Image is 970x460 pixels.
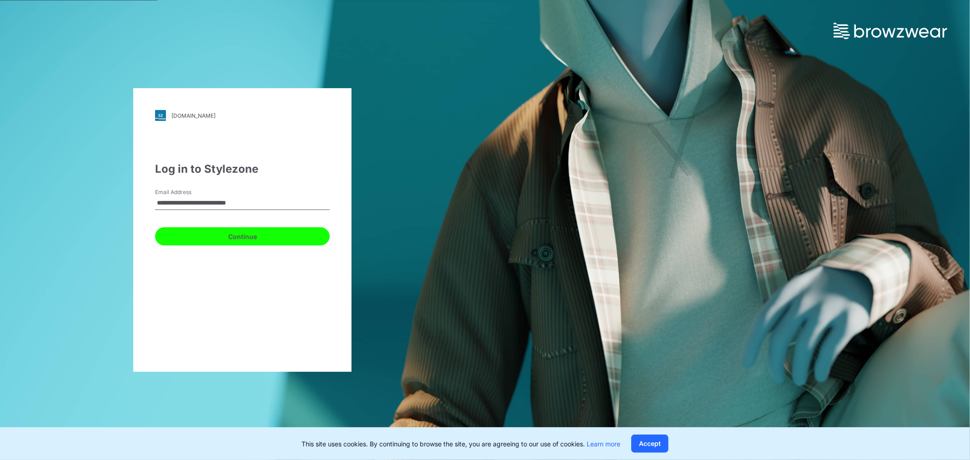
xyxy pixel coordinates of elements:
a: Learn more [587,440,620,448]
img: svg+xml;base64,PHN2ZyB3aWR0aD0iMjgiIGhlaWdodD0iMjgiIHZpZXdCb3g9IjAgMCAyOCAyOCIgZmlsbD0ibm9uZSIgeG... [155,110,166,121]
a: [DOMAIN_NAME] [155,110,330,121]
button: Continue [155,227,330,245]
div: [DOMAIN_NAME] [171,112,216,119]
label: Email Address [155,188,219,196]
p: This site uses cookies. By continuing to browse the site, you are agreeing to our use of cookies. [302,439,620,449]
div: Log in to Stylezone [155,161,330,177]
button: Accept [631,435,668,453]
img: browzwear-logo.73288ffb.svg [834,23,947,39]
